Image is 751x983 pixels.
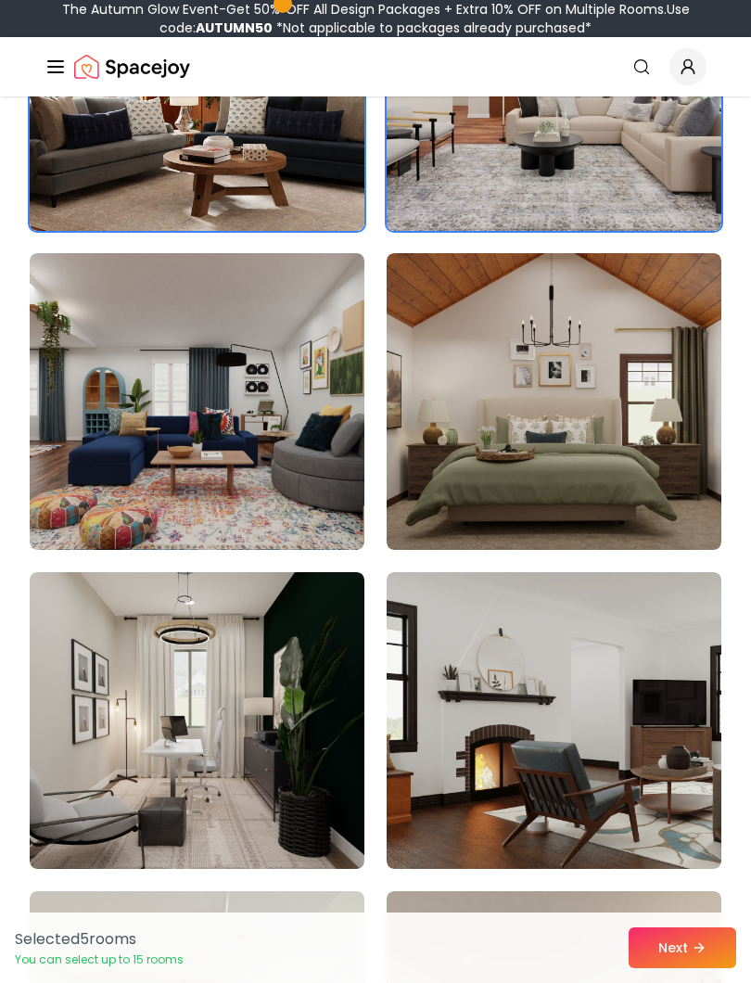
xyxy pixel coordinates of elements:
[30,572,364,869] img: Room room-21
[387,572,721,869] img: Room room-22
[74,48,190,85] a: Spacejoy
[196,19,273,37] b: AUTUMN50
[15,952,184,967] p: You can select up to 15 rooms
[45,37,706,96] nav: Global
[74,48,190,85] img: Spacejoy Logo
[387,253,721,550] img: Room room-20
[30,253,364,550] img: Room room-19
[273,19,592,37] span: *Not applicable to packages already purchased*
[629,927,736,968] button: Next
[15,928,184,951] p: Selected 5 room s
